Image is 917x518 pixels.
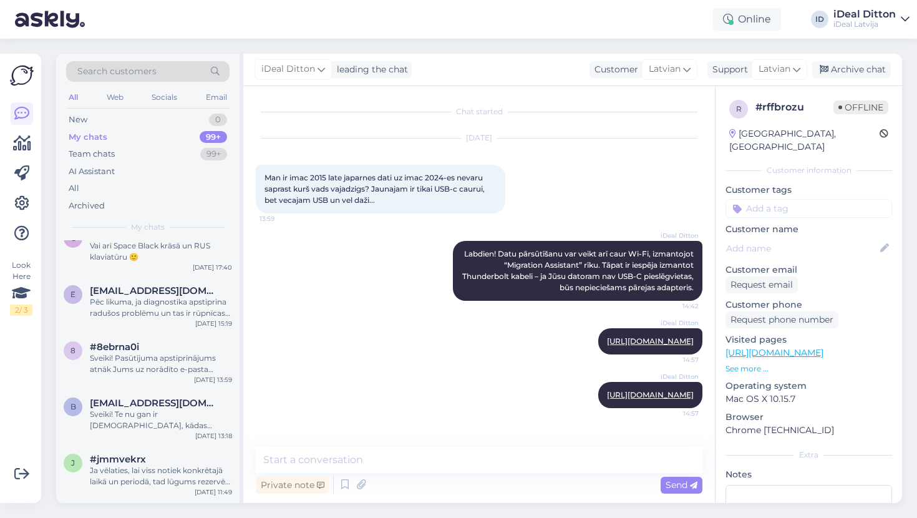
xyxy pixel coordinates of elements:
[649,62,681,76] span: Latvian
[725,468,892,481] p: Notes
[725,183,892,197] p: Customer tags
[812,61,891,78] div: Archive chat
[90,296,232,319] div: Pēc likuma, ja diagnostika apstiprina radušos problēmu un tas ir rūpnīcas brāķis, tad austiņas va...
[90,285,220,296] span: elinaozolina123@inbox.lv
[726,242,878,255] input: Add name
[725,449,892,461] div: Extra
[607,336,694,346] a: [URL][DOMAIN_NAME]
[652,318,699,328] span: iDeal Ditton
[90,398,220,409] span: bondarevajulija355@gmail.com
[70,402,76,411] span: b
[652,355,699,364] span: 14:57
[736,104,742,114] span: r
[195,431,232,441] div: [DATE] 13:18
[725,333,892,346] p: Visited pages
[725,347,823,358] a: [URL][DOMAIN_NAME]
[256,132,702,144] div: [DATE]
[652,301,699,311] span: 14:42
[90,409,232,431] div: Sveiki! Te nu gan ir [DEMOGRAPHIC_DATA], kādas funkcijas ir prioritāri. Piemēram, ja prioritātē i...
[69,114,87,126] div: New
[725,379,892,393] p: Operating system
[725,165,892,176] div: Customer information
[833,100,888,114] span: Offline
[69,200,105,212] div: Archived
[209,114,227,126] div: 0
[264,173,487,205] span: Man ir imac 2015 late japarnes dati uz imac 2024-es nevaru saprast kurš vads vajadzigs? Jaunajam ...
[69,165,115,178] div: AI Assistant
[90,240,232,263] div: Vai arī Space Black krāsā un RUS klaviatūru 🙂
[725,393,892,406] p: Mac OS X 10.15.7
[462,249,696,292] span: Labdien! Datu pārsūtīšanu var veikt arī caur Wi-Fi, izmantojot “Migration Assistant” rīku. Tāpat ...
[811,11,828,28] div: ID
[652,372,699,381] span: iDeal Ditton
[261,62,315,76] span: iDeal Ditton
[332,63,408,76] div: leading the chat
[90,353,232,375] div: Sveiki! Pasūtījuma apstiprinājums atnāk Jums uz norādīto e-pasta adresi!
[90,465,232,487] div: Ja vēlaties, lai viss notiek konkrētajā laikā un periodā, tad lūgums rezervēt servisa apkopes lai...
[256,106,702,117] div: Chat started
[256,477,329,494] div: Private note
[725,223,892,236] p: Customer name
[607,390,694,399] a: [URL][DOMAIN_NAME]
[69,131,107,144] div: My chats
[10,260,32,316] div: Look Here
[77,65,157,78] span: Search customers
[10,64,34,87] img: Askly Logo
[589,63,638,76] div: Customer
[90,341,139,353] span: #8ebrna0i
[833,9,896,19] div: iDeal Ditton
[195,487,232,497] div: [DATE] 11:49
[725,311,838,328] div: Request phone number
[104,89,126,105] div: Web
[260,214,306,223] span: 13:59
[729,127,880,154] div: [GEOGRAPHIC_DATA], [GEOGRAPHIC_DATA]
[833,19,896,29] div: iDeal Latvija
[69,148,115,160] div: Team chats
[195,319,232,328] div: [DATE] 15:19
[10,305,32,316] div: 2 / 3
[90,454,146,465] span: #jmmvekrx
[131,222,165,233] span: My chats
[200,148,227,160] div: 99+
[725,263,892,276] p: Customer email
[652,231,699,240] span: iDeal Ditton
[193,263,232,272] div: [DATE] 17:40
[725,298,892,311] p: Customer phone
[194,375,232,384] div: [DATE] 13:59
[666,479,697,491] span: Send
[70,290,75,299] span: e
[725,363,892,374] p: See more ...
[725,276,798,293] div: Request email
[833,9,910,29] a: iDeal DittoniDeal Latvija
[66,89,80,105] div: All
[203,89,230,105] div: Email
[69,182,79,195] div: All
[71,458,75,467] span: j
[652,409,699,418] span: 14:57
[755,100,833,115] div: # rffbrozu
[713,8,781,31] div: Online
[725,199,892,218] input: Add a tag
[725,424,892,437] p: Chrome [TECHNICAL_ID]
[707,63,748,76] div: Support
[70,346,75,355] span: 8
[759,62,790,76] span: Latvian
[149,89,180,105] div: Socials
[725,411,892,424] p: Browser
[200,131,227,144] div: 99+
